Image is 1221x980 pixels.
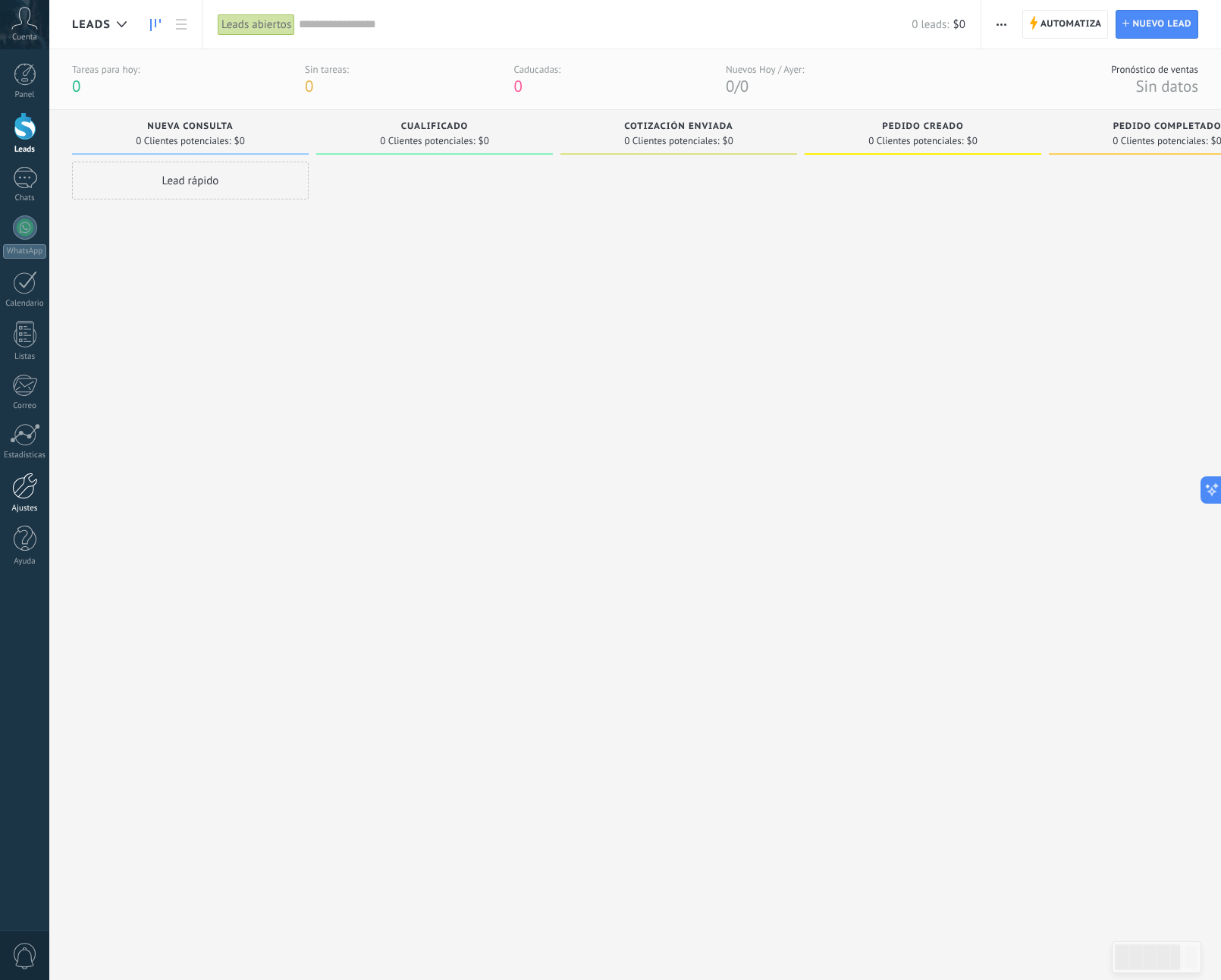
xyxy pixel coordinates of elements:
[3,90,47,100] div: Panel
[726,63,804,76] div: Nuevos Hoy / Ayer:
[882,121,963,132] span: Pedido creado
[1113,137,1207,146] span: 0 Clientes potenciales:
[218,14,295,36] div: Leads abiertos
[3,504,47,514] div: Ajustes
[72,76,80,96] span: 0
[3,244,46,259] div: WhatsApp
[143,10,168,39] a: Leads
[72,63,140,76] div: Tareas para hoy:
[1022,10,1109,39] a: Automatiza
[568,121,789,134] div: Cotización enviada
[234,137,245,146] span: $0
[740,76,749,96] span: 0
[324,121,545,134] div: Cualificado
[72,17,111,32] span: Leads
[1135,76,1198,96] span: Sin datos
[3,299,47,309] div: Calendario
[868,137,963,146] span: 0 Clientes potenciales:
[305,76,313,96] span: 0
[136,137,231,146] span: 0 Clientes potenciales:
[1116,10,1198,39] a: Nuevo lead
[953,17,965,32] span: $0
[1111,63,1198,76] div: Pronóstico de ventas
[12,33,37,42] span: Cuenta
[726,76,734,96] span: 0
[305,63,349,76] div: Sin tareas:
[513,63,560,76] div: Caducadas:
[734,76,739,96] span: /
[723,137,733,146] span: $0
[912,17,949,32] span: 0 leads:
[624,121,733,132] span: Cotización enviada
[401,121,469,132] span: Cualificado
[3,401,47,411] div: Correo
[3,451,47,460] div: Estadísticas
[1132,11,1191,38] span: Nuevo lead
[3,145,47,155] div: Leads
[513,76,522,96] span: 0
[1041,11,1102,38] span: Automatiza
[380,137,475,146] span: 0 Clientes potenciales:
[3,557,47,567] div: Ayuda
[3,193,47,203] div: Chats
[3,352,47,362] div: Listas
[168,10,194,39] a: Lista
[147,121,233,132] span: Nueva consulta
[80,121,301,134] div: Nueva consulta
[812,121,1034,134] div: Pedido creado
[72,162,309,199] div: Lead rápido
[624,137,719,146] span: 0 Clientes potenciales:
[479,137,489,146] span: $0
[990,10,1012,39] button: Más
[967,137,978,146] span: $0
